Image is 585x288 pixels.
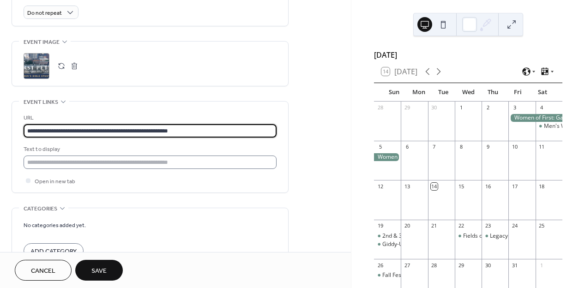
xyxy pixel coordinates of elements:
div: 2nd & 3rd Grade Pizza Party [374,232,401,240]
div: 1 [538,262,545,269]
div: 20 [404,222,410,229]
div: 26 [377,262,384,269]
div: 1 [458,104,464,111]
div: 28 [431,262,438,269]
div: Fall Festival [382,271,412,279]
button: Cancel [15,260,72,281]
div: 10 [511,144,518,150]
div: 9 [484,144,491,150]
div: 13 [404,183,410,190]
span: Add Category [30,247,77,257]
div: 30 [484,262,491,269]
div: 7 [431,144,438,150]
div: 2 [484,104,491,111]
div: [DATE] [374,49,562,60]
span: Event links [24,97,58,107]
div: Tue [431,83,456,102]
div: Women of First: GalsGetaway [374,153,401,161]
span: Cancel [31,266,55,276]
div: Legacy Lunch [490,232,525,240]
div: Sat [530,83,555,102]
div: 17 [511,183,518,190]
div: 29 [458,262,464,269]
div: Giddy-Up & Give [382,240,425,248]
div: Fri [506,83,531,102]
span: Do not repeat [27,8,62,18]
div: 22 [458,222,464,229]
div: URL [24,113,275,123]
div: Sun [381,83,406,102]
div: Giddy-Up & Give [374,240,401,248]
button: Save [75,260,123,281]
span: Open in new tab [35,177,75,186]
div: Fields of Faith (Blue) [455,232,482,240]
div: Fields of Faith (Blue) [463,232,515,240]
div: 27 [404,262,410,269]
div: Fall Festival [374,271,401,279]
div: 23 [484,222,491,229]
div: Mon [406,83,431,102]
div: 6 [404,144,410,150]
div: 31 [511,262,518,269]
div: 16 [484,183,491,190]
div: 21 [431,222,438,229]
div: Legacy Lunch [482,232,508,240]
div: Wed [456,83,481,102]
div: 30 [431,104,438,111]
div: 2nd & 3rd Grade Pizza Party [382,232,455,240]
div: 11 [538,144,545,150]
div: 8 [458,144,464,150]
span: Event image [24,37,60,47]
div: 19 [377,222,384,229]
div: 18 [538,183,545,190]
span: Categories [24,204,57,214]
div: Women of First: GalsGetaway [508,114,562,122]
div: ; [24,53,49,79]
span: No categories added yet. [24,221,86,230]
div: 4 [538,104,545,111]
div: 25 [538,222,545,229]
div: 12 [377,183,384,190]
div: 3 [511,104,518,111]
div: 14 [431,183,438,190]
div: 28 [377,104,384,111]
div: Text to display [24,144,275,154]
div: 29 [404,104,410,111]
div: 24 [511,222,518,229]
span: Save [91,266,107,276]
div: 5 [377,144,384,150]
div: Men's Work Day [536,122,562,130]
div: Thu [481,83,506,102]
div: 15 [458,183,464,190]
button: Add Category [24,243,84,258]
